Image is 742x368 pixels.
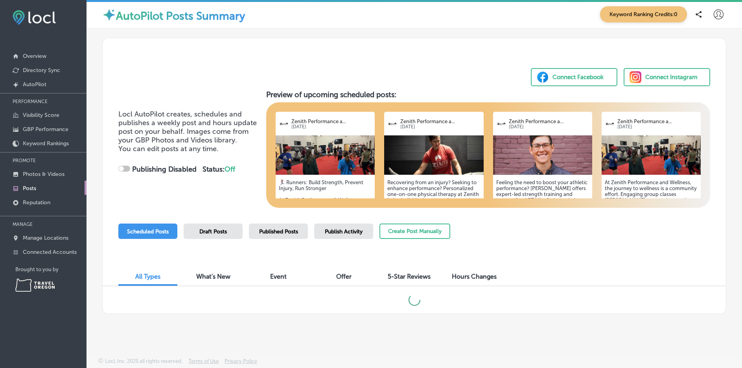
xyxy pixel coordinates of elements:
[116,9,245,22] label: AutoPilot Posts Summary
[276,135,375,175] img: 17574404692dd410de-427d-45be-a329-68db5c8ffa63_2024-01-22.jpg
[291,124,372,129] p: [DATE]
[624,68,710,86] button: Connect Instagram
[279,179,372,268] h5: 🏃‍♀️ Runners: Build Strength, Prevent Injury, Run Stronger At Zenith Performance & Wellness, our ...
[617,118,698,124] p: Zenith Performance a...
[509,124,589,129] p: [DATE]
[291,118,372,124] p: Zenith Performance a...
[531,68,617,86] button: Connect Facebook
[225,358,257,368] a: Privacy Policy
[387,119,397,129] img: logo
[196,273,230,280] span: What's New
[23,126,68,133] p: GBP Performance
[23,67,60,74] p: Directory Sync
[617,124,698,129] p: [DATE]
[23,171,64,178] p: Photos & Videos
[188,358,219,368] a: Terms of Use
[259,228,298,235] span: Published Posts
[279,119,289,129] img: logo
[336,273,352,280] span: Offer
[105,358,182,364] p: Locl, Inc. 2025 all rights reserved.
[400,118,481,124] p: Zenith Performance a...
[387,179,480,250] h5: Recovering from an injury? Seeking to enhance performance? Personalized one-on-one physical thera...
[199,228,227,235] span: Draft Posts
[23,81,46,88] p: AutoPilot
[23,185,36,192] p: Posts
[13,10,56,25] img: fda3e92497d09a02dc62c9cd864e3231.png
[118,110,257,144] span: Locl AutoPilot creates, schedules and publishes a weekly post and hours update post on your behal...
[388,273,431,280] span: 5-Star Reviews
[225,165,235,174] span: Off
[15,279,55,292] img: Travel Oregon
[605,179,698,250] h5: At Zenith Performance and Wellness, the journey to wellness is a community effort. Engaging group...
[552,71,604,83] div: Connect Facebook
[270,273,287,280] span: Event
[602,135,701,175] img: 17574404692dd410de-427d-45be-a329-68db5c8ffa63_2024-01-22.jpg
[496,179,589,250] h5: Feeling the need to boost your athletic performance? [PERSON_NAME] offers expert-led strength tra...
[132,165,197,174] strong: Publishing Disabled
[135,273,160,280] span: All Types
[493,135,592,175] img: 1757440455f0749d68-761e-43ae-8683-d2495f6b83ac_2024-10-15.jpg
[23,140,69,147] p: Keyword Rankings
[379,224,450,239] button: Create Post Manually
[102,8,116,22] img: autopilot-icon
[645,71,698,83] div: Connect Instagram
[127,228,169,235] span: Scheduled Posts
[118,144,219,153] span: You can edit posts at any time.
[605,119,615,129] img: logo
[509,118,589,124] p: Zenith Performance a...
[23,112,59,118] p: Visibility Score
[452,273,497,280] span: Hours Changes
[23,235,68,241] p: Manage Locations
[23,199,50,206] p: Reputation
[600,6,687,22] span: Keyword Ranking Credits: 0
[496,119,506,129] img: logo
[23,53,46,59] p: Overview
[203,165,235,174] strong: Status:
[325,228,363,235] span: Publish Activity
[384,135,483,175] img: d022298b-8299-4f74-99c9-0d290b2d83cbZenith-Physical-therapy-eugene-oregon-sports-pt.jpg
[15,266,87,272] p: Brought to you by
[400,124,481,129] p: [DATE]
[266,90,710,99] h3: Preview of upcoming scheduled posts:
[23,249,77,255] p: Connected Accounts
